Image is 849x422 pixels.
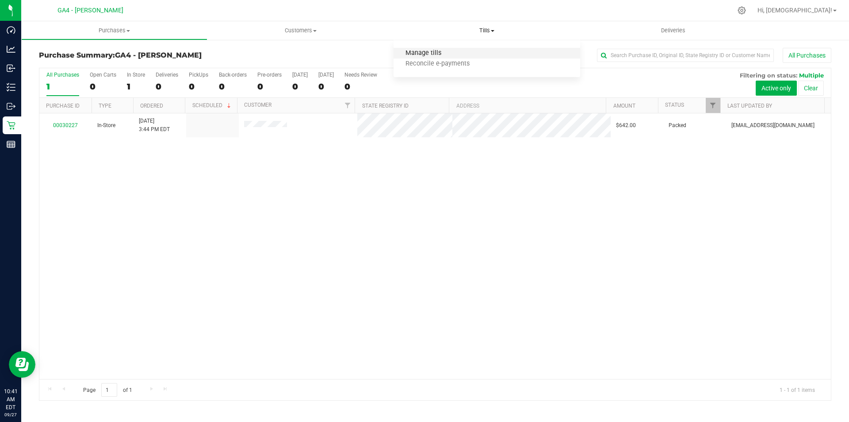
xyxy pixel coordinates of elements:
a: Customer [244,102,272,108]
div: Needs Review [344,72,377,78]
inline-svg: Dashboard [7,26,15,35]
a: Amount [613,103,635,109]
span: $642.00 [616,121,636,130]
div: Pre-orders [257,72,282,78]
span: GA4 - [PERSON_NAME] [115,51,202,59]
div: [DATE] [292,72,308,78]
div: 0 [189,81,208,92]
div: 1 [46,81,79,92]
a: Filter [706,98,720,113]
input: 1 [101,383,117,397]
a: Type [99,103,111,109]
inline-svg: Inbound [7,64,15,73]
span: 1 - 1 of 1 items [773,383,822,396]
div: 0 [344,81,377,92]
span: Multiple [799,72,824,79]
a: Last Updated By [727,103,772,109]
span: [EMAIL_ADDRESS][DOMAIN_NAME] [731,121,815,130]
a: Status [665,102,684,108]
span: Filtering on status: [740,72,797,79]
inline-svg: Reports [7,140,15,149]
div: Manage settings [736,6,747,15]
span: Hi, [DEMOGRAPHIC_DATA]! [757,7,832,14]
div: 0 [292,81,308,92]
span: In-Store [97,121,115,130]
div: 0 [156,81,178,92]
inline-svg: Inventory [7,83,15,92]
div: 0 [318,81,334,92]
div: 0 [219,81,247,92]
button: All Purchases [783,48,831,63]
div: Deliveries [156,72,178,78]
a: Scheduled [192,102,233,108]
div: Back-orders [219,72,247,78]
button: Active only [756,81,797,96]
span: Packed [669,121,686,130]
a: Deliveries [580,21,766,40]
a: Purchase ID [46,103,80,109]
span: Tills [394,27,580,35]
div: All Purchases [46,72,79,78]
a: Tills Manage tills Reconcile e-payments [394,21,580,40]
a: 00030227 [53,122,78,128]
p: 09/27 [4,411,17,418]
input: Search Purchase ID, Original ID, State Registry ID or Customer Name... [597,49,774,62]
a: Filter [340,98,355,113]
inline-svg: Outbound [7,102,15,111]
span: [DATE] 3:44 PM EDT [139,117,170,134]
span: Manage tills [394,50,453,57]
iframe: Resource center [9,351,35,378]
inline-svg: Analytics [7,45,15,54]
div: Open Carts [90,72,116,78]
div: [DATE] [318,72,334,78]
div: 1 [127,81,145,92]
span: Reconcile e-payments [394,60,482,68]
div: 0 [257,81,282,92]
a: Ordered [140,103,163,109]
span: Page of 1 [76,383,139,397]
div: In Store [127,72,145,78]
th: Address [449,98,606,113]
a: Purchases [21,21,207,40]
span: GA4 - [PERSON_NAME] [57,7,123,14]
a: Customers [207,21,394,40]
span: Purchases [22,27,207,35]
div: 0 [90,81,116,92]
inline-svg: Retail [7,121,15,130]
span: Customers [208,27,393,35]
a: State Registry ID [362,103,409,109]
span: Deliveries [649,27,697,35]
h3: Purchase Summary: [39,51,303,59]
div: PickUps [189,72,208,78]
button: Clear [798,81,824,96]
p: 10:41 AM EDT [4,387,17,411]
